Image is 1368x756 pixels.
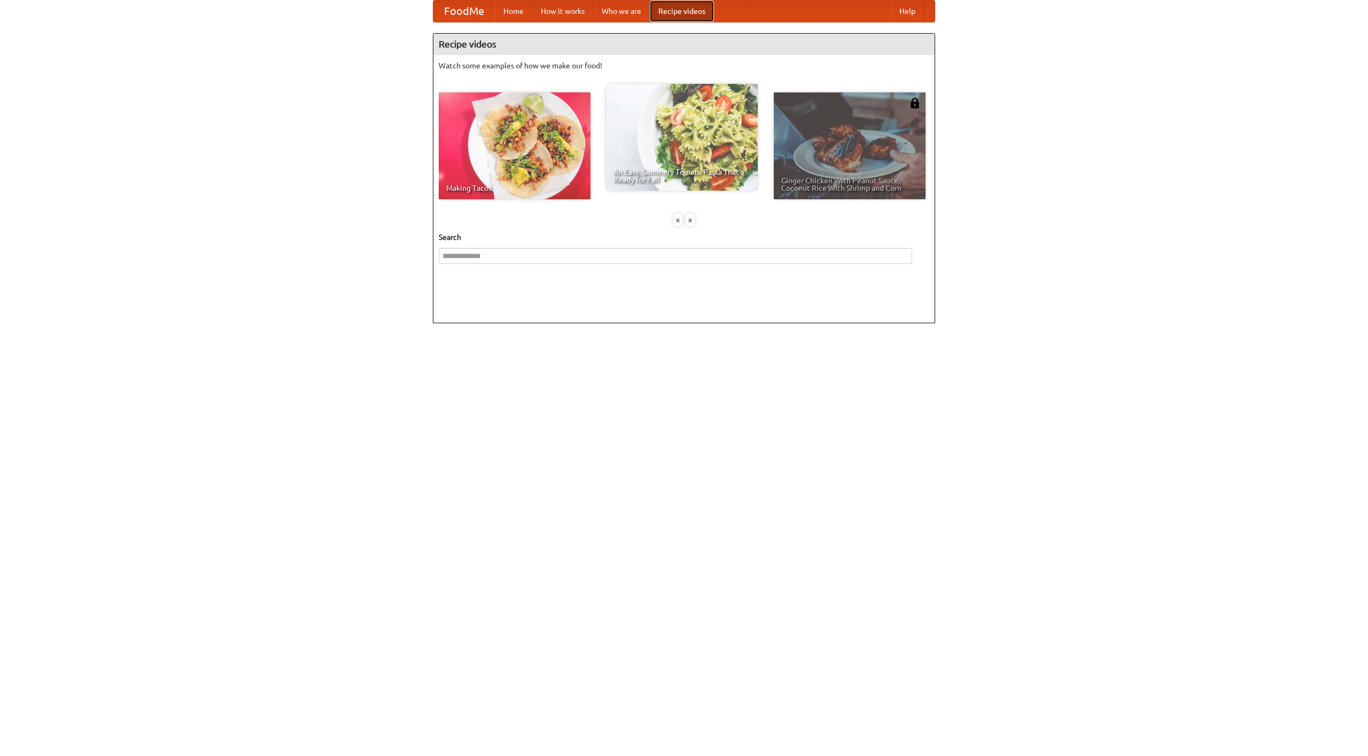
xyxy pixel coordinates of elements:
a: Making Tacos [439,92,590,199]
span: Making Tacos [446,184,583,192]
div: » [686,213,695,227]
a: How it works [532,1,593,22]
a: Home [495,1,532,22]
a: Help [891,1,924,22]
div: « [673,213,682,227]
a: FoodMe [433,1,495,22]
a: An Easy, Summery Tomato Pasta That's Ready for Fall [606,84,758,191]
p: Watch some examples of how we make our food! [439,60,929,71]
h5: Search [439,232,929,243]
a: Who we are [593,1,650,22]
img: 483408.png [910,98,920,108]
h4: Recipe videos [433,34,935,55]
a: Recipe videos [650,1,714,22]
span: An Easy, Summery Tomato Pasta That's Ready for Fall [613,168,750,183]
